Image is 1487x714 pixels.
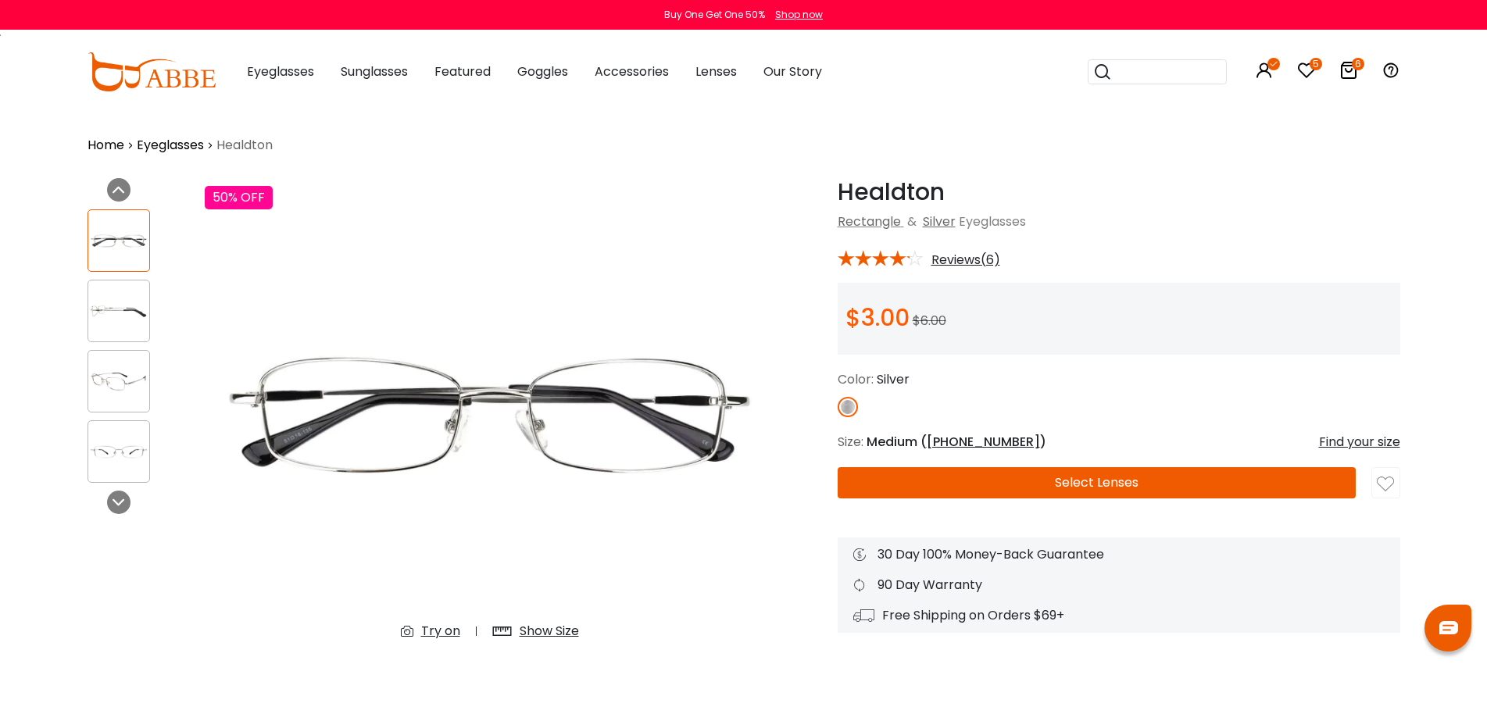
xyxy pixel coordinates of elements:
[931,253,1000,267] span: Reviews(6)
[88,437,149,467] img: Healdton Silver Metal Eyeglasses , NosePads Frames from ABBE Glasses
[247,62,314,80] span: Eyeglasses
[838,212,901,230] a: Rectangle
[1339,64,1358,82] a: 6
[853,576,1385,594] div: 90 Day Warranty
[838,467,1356,498] button: Select Lenses
[1439,621,1458,634] img: chat
[695,62,737,80] span: Lenses
[1352,58,1364,70] i: 6
[1310,58,1322,70] i: 5
[341,62,408,80] span: Sunglasses
[88,296,149,327] img: Healdton Silver Metal Eyeglasses , NosePads Frames from ABBE Glasses
[923,212,956,230] a: Silver
[853,545,1385,564] div: 30 Day 100% Money-Back Guarantee
[664,8,765,22] div: Buy One Get One 50%
[205,186,273,209] div: 50% OFF
[913,312,946,330] span: $6.00
[763,62,822,80] span: Our Story
[959,212,1026,230] span: Eyeglasses
[767,8,823,21] a: Shop now
[517,62,568,80] span: Goggles
[904,212,920,230] span: &
[88,366,149,397] img: Healdton Silver Metal Eyeglasses , NosePads Frames from ABBE Glasses
[838,178,1400,206] h1: Healdton
[137,136,204,155] a: Eyeglasses
[775,8,823,22] div: Shop now
[595,62,669,80] span: Accessories
[216,136,273,155] span: Healdton
[1377,476,1394,493] img: like
[88,136,124,155] a: Home
[838,370,874,388] span: Color:
[1297,64,1316,82] a: 5
[838,433,863,451] span: Size:
[867,433,1046,451] span: Medium ( )
[927,433,1040,451] span: [PHONE_NUMBER]
[88,226,149,256] img: Healdton Silver Metal Eyeglasses , NosePads Frames from ABBE Glasses
[853,606,1385,625] div: Free Shipping on Orders $69+
[520,622,579,641] div: Show Size
[877,370,910,388] span: Silver
[845,301,910,334] span: $3.00
[205,178,775,653] img: Healdton Silver Metal Eyeglasses , NosePads Frames from ABBE Glasses
[434,62,491,80] span: Featured
[421,622,460,641] div: Try on
[88,52,216,91] img: abbeglasses.com
[1319,433,1400,452] div: Find your size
